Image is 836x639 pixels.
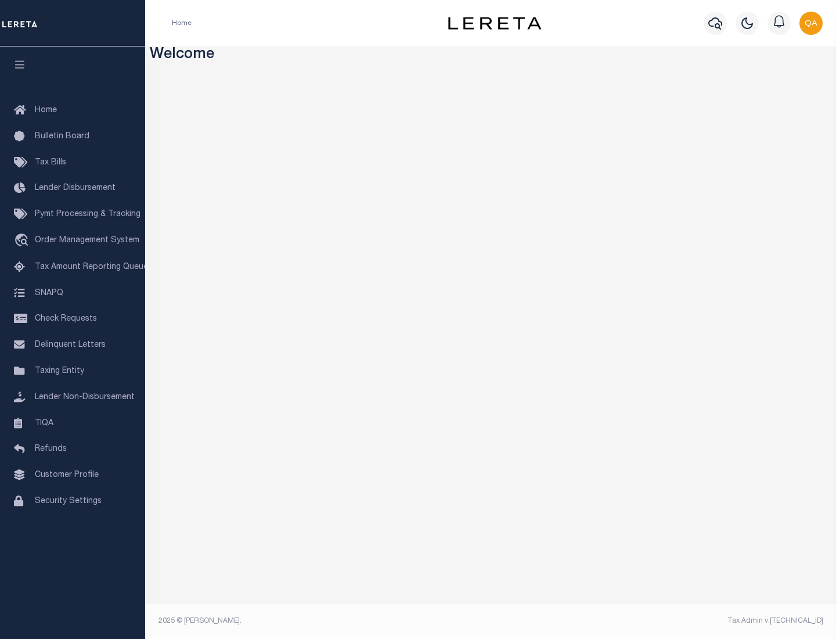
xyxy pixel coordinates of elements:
span: Pymt Processing & Tracking [35,210,140,218]
span: TIQA [35,419,53,427]
h3: Welcome [150,46,832,64]
span: Delinquent Letters [35,341,106,349]
span: Taxing Entity [35,367,84,375]
span: Tax Bills [35,159,66,167]
span: Lender Disbursement [35,184,116,192]
span: SNAPQ [35,289,63,297]
span: Refunds [35,445,67,453]
span: Check Requests [35,315,97,323]
span: Bulletin Board [35,132,89,141]
i: travel_explore [14,234,33,249]
span: Security Settings [35,497,102,505]
img: logo-dark.svg [448,17,541,30]
span: Lender Non-Disbursement [35,393,135,401]
span: Order Management System [35,236,139,245]
div: 2025 © [PERSON_NAME]. [150,616,491,626]
div: Tax Admin v.[TECHNICAL_ID] [499,616,823,626]
span: Tax Amount Reporting Queue [35,263,148,271]
span: Customer Profile [35,471,99,479]
span: Home [35,106,57,114]
img: svg+xml;base64,PHN2ZyB4bWxucz0iaHR0cDovL3d3dy53My5vcmcvMjAwMC9zdmciIHBvaW50ZXItZXZlbnRzPSJub25lIi... [799,12,823,35]
li: Home [172,18,192,28]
